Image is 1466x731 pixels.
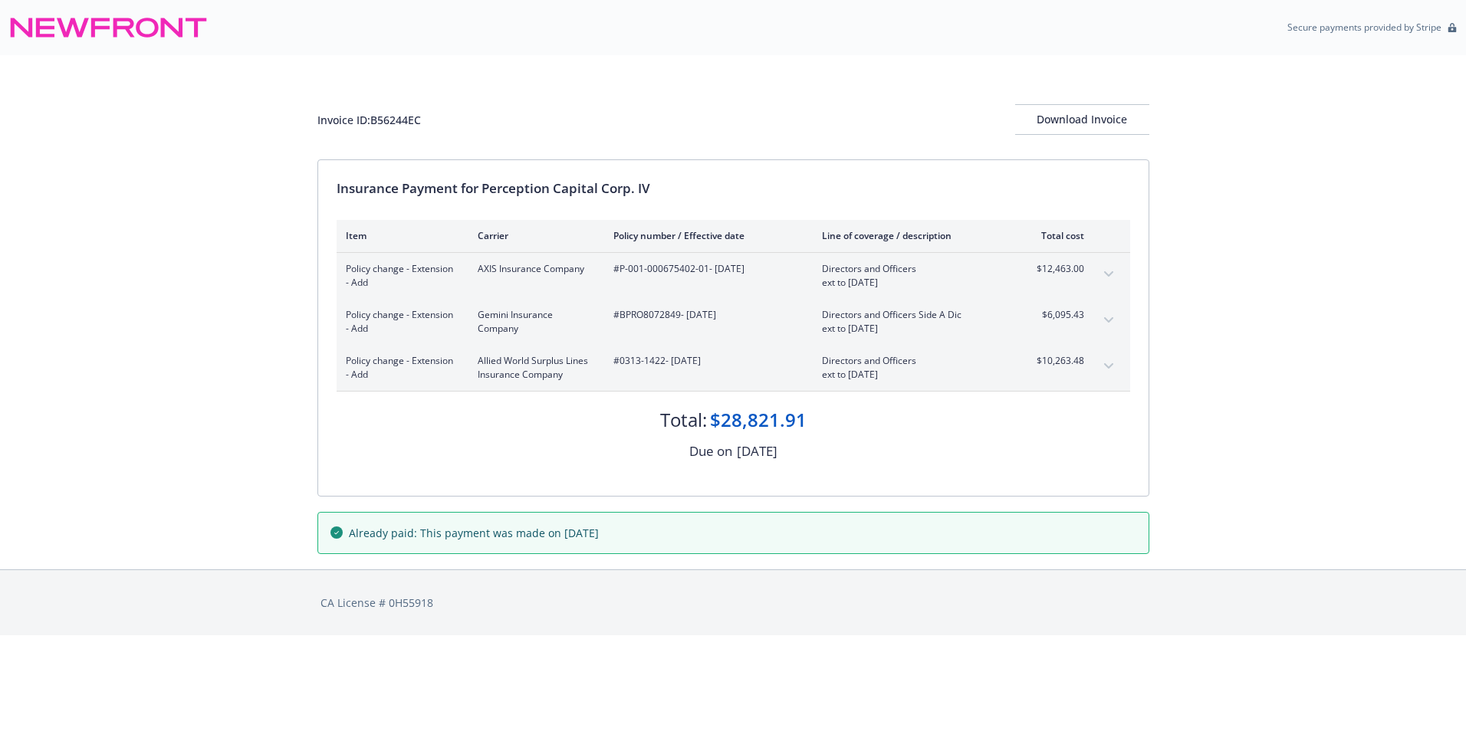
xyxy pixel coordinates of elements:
div: Policy change - Extension - AddAXIS Insurance Company#P-001-000675402-01- [DATE]Directors and Off... [337,253,1130,299]
span: $12,463.00 [1027,262,1084,276]
span: Allied World Surplus Lines Insurance Company [478,354,589,382]
div: CA License # 0H55918 [320,595,1146,611]
span: Policy change - Extension - Add [346,308,453,336]
span: AXIS Insurance Company [478,262,589,276]
div: Insurance Payment for Perception Capital Corp. IV [337,179,1130,198]
div: Total cost [1027,229,1084,242]
span: Gemini Insurance Company [478,308,589,336]
span: Policy change - Extension - Add [346,262,453,290]
span: #BPRO8072849 - [DATE] [613,308,797,322]
p: Secure payments provided by Stripe [1287,21,1441,34]
span: #0313-1422 - [DATE] [613,354,797,368]
span: Already paid: This payment was made on [DATE] [349,525,599,541]
span: ext to [DATE] [822,368,1002,382]
button: Download Invoice [1015,104,1149,135]
button: expand content [1096,308,1121,333]
div: Carrier [478,229,589,242]
span: Directors and Officers Side A Dicext to [DATE] [822,308,1002,336]
span: Directors and Officersext to [DATE] [822,262,1002,290]
div: Due on [689,441,732,461]
span: Directors and Officers Side A Dic [822,308,1002,322]
span: Directors and Officers [822,354,1002,368]
div: $28,821.91 [710,407,807,433]
span: Policy change - Extension - Add [346,354,453,382]
div: Invoice ID: B56244EC [317,112,421,128]
span: $6,095.43 [1027,308,1084,322]
span: #P-001-000675402-01 - [DATE] [613,262,797,276]
button: expand content [1096,262,1121,287]
div: Policy change - Extension - AddAllied World Surplus Lines Insurance Company#0313-1422- [DATE]Dire... [337,345,1130,391]
span: Directors and Officers [822,262,1002,276]
div: Total: [660,407,707,433]
div: Download Invoice [1015,105,1149,134]
button: expand content [1096,354,1121,379]
span: ext to [DATE] [822,276,1002,290]
span: ext to [DATE] [822,322,1002,336]
span: Directors and Officersext to [DATE] [822,354,1002,382]
div: Item [346,229,453,242]
div: Policy change - Extension - AddGemini Insurance Company#BPRO8072849- [DATE]Directors and Officers... [337,299,1130,345]
div: Line of coverage / description [822,229,1002,242]
div: Policy number / Effective date [613,229,797,242]
span: $10,263.48 [1027,354,1084,368]
div: [DATE] [737,441,777,461]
